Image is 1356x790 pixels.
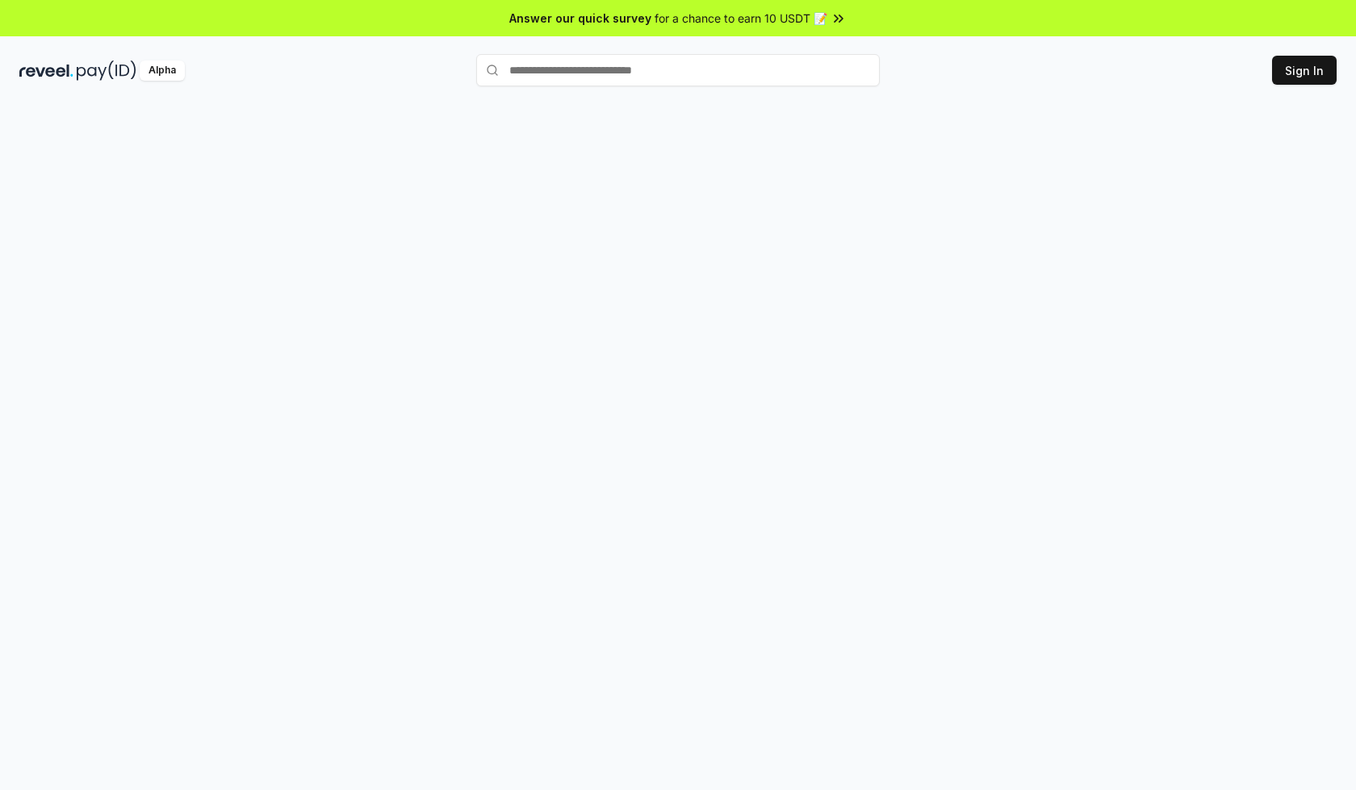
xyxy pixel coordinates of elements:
[655,10,827,27] span: for a chance to earn 10 USDT 📝
[509,10,651,27] span: Answer our quick survey
[140,61,185,81] div: Alpha
[19,61,73,81] img: reveel_dark
[1272,56,1337,85] button: Sign In
[77,61,136,81] img: pay_id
